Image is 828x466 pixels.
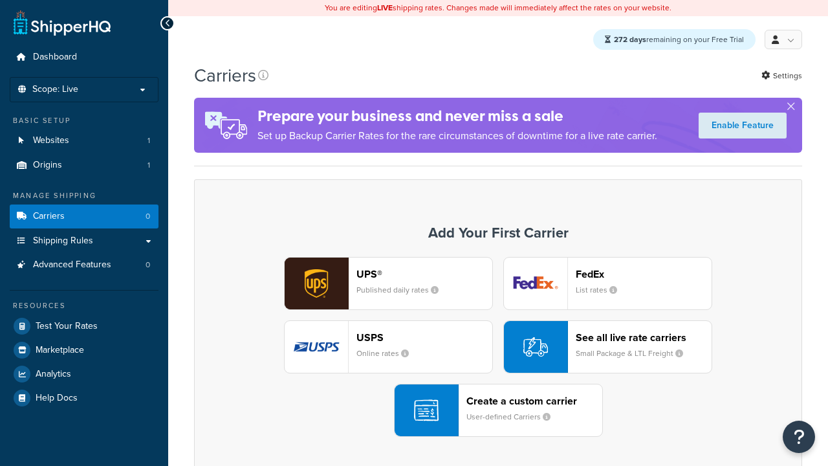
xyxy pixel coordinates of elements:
[146,211,150,222] span: 0
[466,395,602,407] header: Create a custom carrier
[33,135,69,146] span: Websites
[10,129,158,153] a: Websites 1
[33,211,65,222] span: Carriers
[257,105,657,127] h4: Prepare your business and never miss a sale
[503,320,712,373] button: See all live rate carriersSmall Package & LTL Freight
[466,411,561,423] small: User-defined Carriers
[614,34,646,45] strong: 272 days
[257,127,657,145] p: Set up Backup Carrier Rates for the rare circumstances of downtime for a live rate carrier.
[194,63,256,88] h1: Carriers
[146,260,150,271] span: 0
[356,331,492,344] header: USPS
[503,257,712,310] button: fedEx logoFedExList rates
[36,369,71,380] span: Analytics
[761,67,802,85] a: Settings
[10,115,158,126] div: Basic Setup
[36,345,84,356] span: Marketplace
[10,338,158,362] a: Marketplace
[285,321,348,373] img: usps logo
[356,284,449,296] small: Published daily rates
[10,129,158,153] li: Websites
[36,321,98,332] span: Test Your Rates
[699,113,787,139] a: Enable Feature
[32,84,78,95] span: Scope: Live
[394,384,603,437] button: Create a custom carrierUser-defined Carriers
[33,160,62,171] span: Origins
[14,10,111,36] a: ShipperHQ Home
[10,315,158,338] a: Test Your Rates
[10,253,158,277] li: Advanced Features
[10,205,158,228] a: Carriers 0
[10,253,158,277] a: Advanced Features 0
[504,258,567,309] img: fedEx logo
[10,205,158,228] li: Carriers
[10,300,158,311] div: Resources
[36,393,78,404] span: Help Docs
[593,29,756,50] div: remaining on your Free Trial
[356,268,492,280] header: UPS®
[194,98,257,153] img: ad-rules-rateshop-fe6ec290ccb7230408bd80ed9643f0289d75e0ffd9eb532fc0e269fcd187b520.png
[33,260,111,271] span: Advanced Features
[783,421,815,453] button: Open Resource Center
[576,268,712,280] header: FedEx
[10,386,158,410] a: Help Docs
[414,398,439,423] img: icon-carrier-custom-c93b8a24.svg
[284,320,493,373] button: usps logoUSPSOnline rates
[10,153,158,177] li: Origins
[523,335,548,359] img: icon-carrier-liverate-becf4550.svg
[284,257,493,310] button: ups logoUPS®Published daily rates
[33,236,93,247] span: Shipping Rules
[10,153,158,177] a: Origins 1
[356,348,419,359] small: Online rates
[147,160,150,171] span: 1
[576,331,712,344] header: See all live rate carriers
[576,348,693,359] small: Small Package & LTL Freight
[147,135,150,146] span: 1
[10,45,158,69] a: Dashboard
[10,190,158,201] div: Manage Shipping
[576,284,627,296] small: List rates
[10,362,158,386] a: Analytics
[10,229,158,253] a: Shipping Rules
[285,258,348,309] img: ups logo
[208,225,789,241] h3: Add Your First Carrier
[33,52,77,63] span: Dashboard
[377,2,393,14] b: LIVE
